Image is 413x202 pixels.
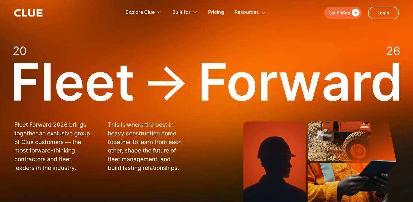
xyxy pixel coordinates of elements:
a: Get Pricing [324,7,362,19]
div: Explore Clue [126,3,162,22]
div: 26 [386,45,400,56]
p: This is where the best in heavy construction come together to learn from each other, shape the fu... [108,120,184,172]
div: Get Pricing [329,9,350,17]
div: Built for [172,3,190,22]
a: Pricing [208,3,224,22]
a: Login [368,7,399,19]
div: Resources [235,3,266,22]
div: Forward [198,56,403,108]
div: Built for [172,3,198,22]
p: Fleet Forward 2026 brings together an exclusive group of Clue customers — the most forward-thinki... [14,120,91,172]
div: Resources [235,3,259,22]
div: 20 [13,45,27,56]
div:  [350,9,360,17]
div: Fleet [10,56,135,108]
div: Explore Clue [126,3,155,22]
